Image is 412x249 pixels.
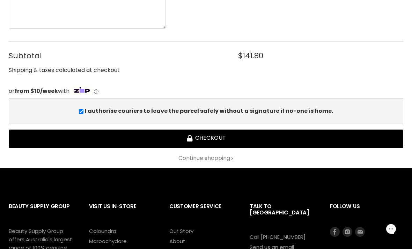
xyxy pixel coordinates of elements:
img: Zip Logo [71,86,93,96]
a: Maroochydore [89,238,127,245]
a: Caloundra [89,228,116,235]
a: About [169,238,185,245]
iframe: Gorgias live chat messenger [377,216,405,242]
strong: from $10/week [15,87,58,95]
button: Checkout [9,130,403,148]
h2: Visit Us In-Store [89,198,155,227]
span: Subtotal [9,52,227,60]
h2: Beauty Supply Group [9,198,75,227]
a: Continue shopping [9,155,403,162]
div: Shipping & taxes calculated at checkout [9,66,403,75]
h2: Follow us [330,198,403,227]
a: Call [PHONE_NUMBER] [250,234,306,241]
h2: Customer Service [169,198,236,227]
b: I authorise couriers to leave the parcel safely without a signature if no-one is home. [85,107,333,115]
a: Our Story [169,228,193,235]
span: $141.80 [238,52,263,60]
h2: Talk to [GEOGRAPHIC_DATA] [250,198,316,233]
span: or with [9,87,69,95]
